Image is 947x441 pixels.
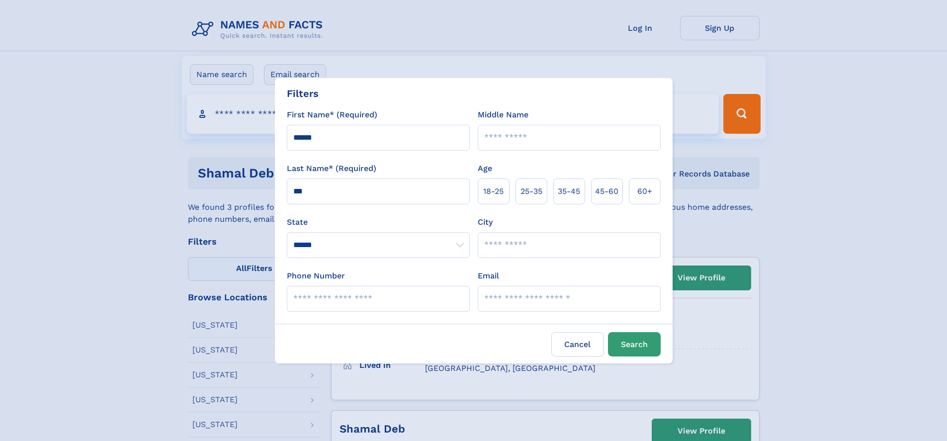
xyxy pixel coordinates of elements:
button: Search [608,332,661,356]
label: Phone Number [287,270,345,282]
label: State [287,216,470,228]
div: Filters [287,86,319,101]
span: 35‑45 [558,185,580,197]
label: Middle Name [478,109,528,121]
span: 18‑25 [483,185,504,197]
label: Cancel [551,332,604,356]
label: Last Name* (Required) [287,163,376,175]
span: 60+ [637,185,652,197]
span: 45‑60 [595,185,618,197]
label: Email [478,270,499,282]
label: Age [478,163,492,175]
label: First Name* (Required) [287,109,377,121]
span: 25‑35 [520,185,542,197]
label: City [478,216,493,228]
